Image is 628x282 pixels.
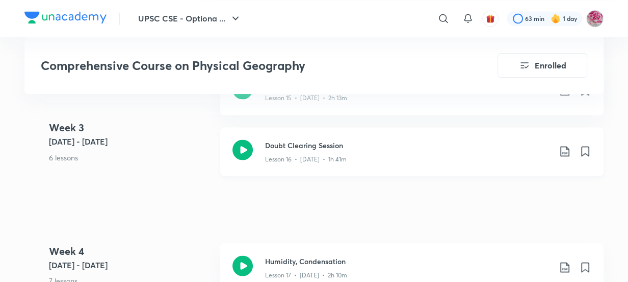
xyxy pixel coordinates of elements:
[49,135,212,148] h5: [DATE] - [DATE]
[486,14,495,23] img: avatar
[49,243,212,258] h4: Week 4
[482,10,499,27] button: avatar
[24,11,107,26] a: Company Logo
[132,8,248,29] button: UPSC CSE - Optiona ...
[220,127,604,188] a: Doubt Clearing SessionLesson 16 • [DATE] • 1h 41m
[49,152,212,162] p: 6 lessons
[265,93,347,103] p: Lesson 15 • [DATE] • 2h 13m
[265,255,551,266] h3: Humidity, Condensation
[49,258,212,271] h5: [DATE] - [DATE]
[265,154,347,163] p: Lesson 16 • [DATE] • 1h 41m
[265,270,347,279] p: Lesson 17 • [DATE] • 2h 10m
[551,13,561,24] img: streak
[49,120,212,135] h4: Week 3
[41,58,440,73] h3: Comprehensive Course on Physical Geography
[220,66,604,127] a: Types of Winds - Local Winds & SeasonalLesson 15 • [DATE] • 2h 13m
[265,139,551,150] h3: Doubt Clearing Session
[586,10,604,27] img: Sonali Movaliya
[24,11,107,24] img: Company Logo
[498,53,587,78] button: Enrolled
